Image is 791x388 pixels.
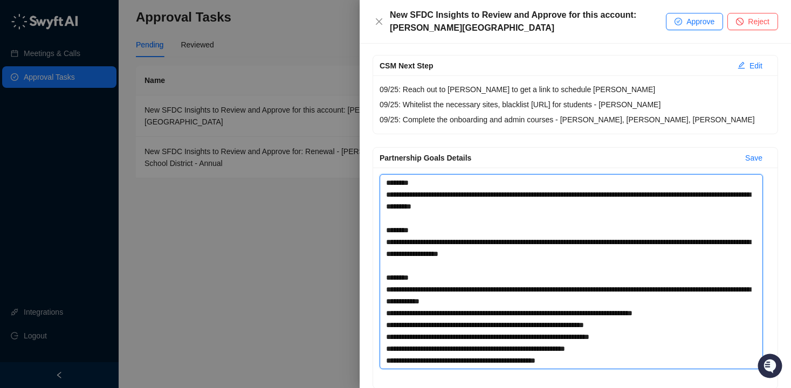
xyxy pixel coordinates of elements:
[49,152,57,161] div: 📶
[736,18,744,25] span: stop
[380,60,729,72] div: CSM Next Step
[107,177,130,185] span: Pylon
[675,18,682,25] span: check-circle
[183,101,196,114] button: Start new chat
[738,61,745,69] span: edit
[756,352,786,382] iframe: Open customer support
[666,13,723,30] button: Approve
[37,98,177,108] div: Start new chat
[380,82,771,127] p: 09/25: Reach out to [PERSON_NAME] to get a link to schedule [PERSON_NAME] 09/25: Whitelist the ne...
[729,57,771,74] button: Edit
[686,16,714,27] span: Approve
[11,43,196,60] p: Welcome 👋
[11,11,32,32] img: Swyft AI
[749,60,762,72] span: Edit
[727,13,778,30] button: Reject
[22,151,40,162] span: Docs
[380,174,763,369] textarea: Partnership Goals Details
[748,16,769,27] span: Reject
[380,152,737,164] div: Partnership Goals Details
[59,151,83,162] span: Status
[37,108,136,117] div: We're available if you need us!
[737,149,771,167] button: Save
[375,17,383,26] span: close
[11,152,19,161] div: 📚
[373,15,386,28] button: Close
[390,9,666,34] div: New SFDC Insights to Review and Approve for this account: [PERSON_NAME][GEOGRAPHIC_DATA]
[11,98,30,117] img: 5124521997842_fc6d7dfcefe973c2e489_88.png
[76,177,130,185] a: Powered byPylon
[745,152,762,164] span: Save
[44,147,87,166] a: 📶Status
[6,147,44,166] a: 📚Docs
[11,60,196,78] h2: How can we help?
